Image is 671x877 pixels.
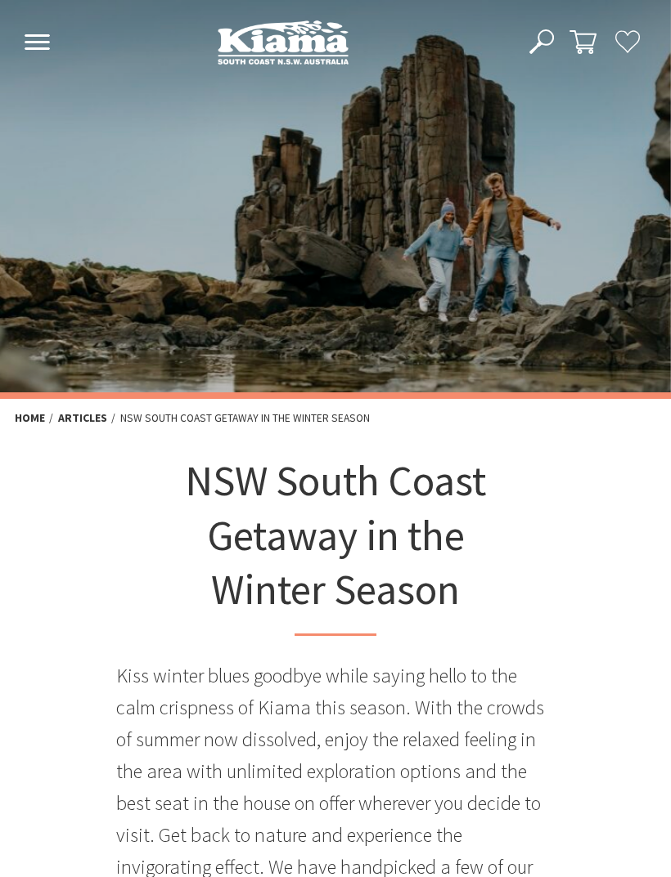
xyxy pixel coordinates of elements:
li: NSW South Coast Getaway in the Winter Season [120,409,370,427]
a: Articles [58,410,107,426]
img: Kiama Logo [218,20,349,65]
a: Home [15,410,45,426]
h1: NSW South Coast Getaway in the Winter Season [171,454,500,637]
